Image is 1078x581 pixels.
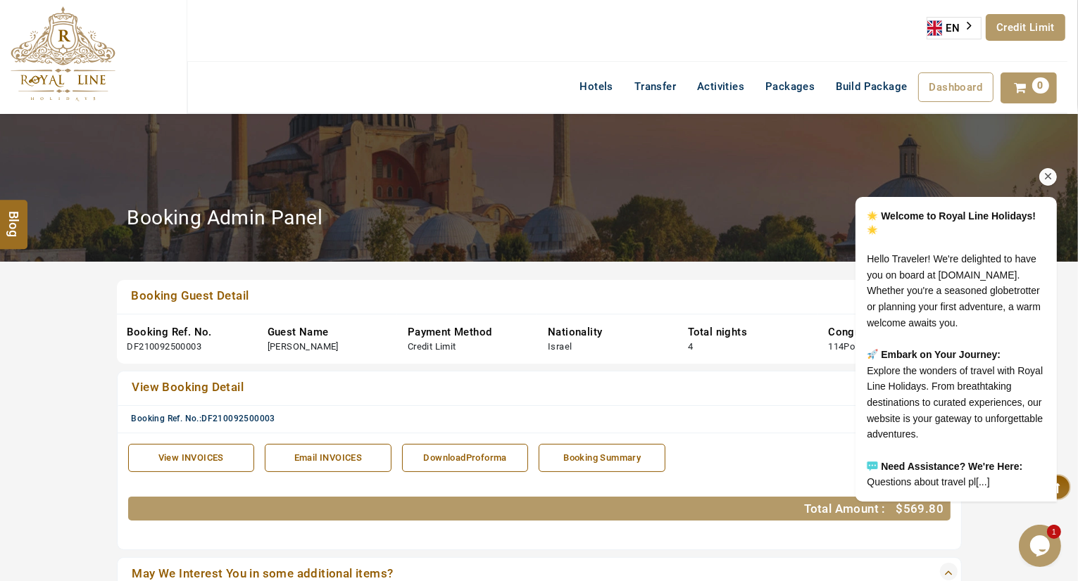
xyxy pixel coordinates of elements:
a: Packages [755,72,825,101]
iframe: chat widget [1019,525,1064,567]
div: 4 [688,340,693,354]
a: Activities [687,72,755,101]
div: DF210092500003 [127,340,202,354]
a: Credit Limit [986,14,1065,41]
iframe: chat widget [810,65,1064,518]
div: Credit Limit [408,340,456,354]
span: DF210092500003 [201,414,275,423]
h2: Booking Admin Panel [127,205,323,230]
div: Total nights [688,325,807,340]
a: Transfer [624,72,687,101]
a: Booking Guest Detail [127,287,869,307]
a: View INVOICES [128,444,255,473]
span: Blog [5,211,23,223]
div: Booking Summary [546,452,658,465]
div: Guest Name [268,325,387,340]
aside: Language selected: English [927,17,982,39]
div: View INVOICES [136,452,247,465]
a: Hotels [570,72,624,101]
div: Israel [548,340,572,354]
div: Nationality [548,325,667,340]
div: Payment Method [408,325,527,340]
span: Total Amount : [804,502,886,516]
div: Booking Ref. No. [127,325,246,340]
a: Email INVOICES [265,444,391,473]
div: Language [927,17,982,39]
a: EN [927,18,981,39]
a: Booking Summary [539,444,665,473]
a: DownloadProforma [402,444,529,473]
span: View Booking Detail [132,380,244,394]
div: [PERSON_NAME] [268,340,339,354]
img: The Royal Line Holidays [11,6,115,101]
div: Booking Ref. No.: [132,413,958,425]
